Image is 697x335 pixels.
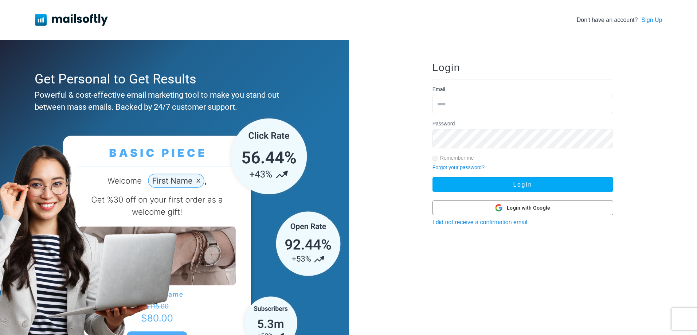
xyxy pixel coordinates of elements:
div: Don't have an account? [577,16,662,24]
label: Email [432,86,445,93]
label: Remember me [440,154,474,162]
label: Password [432,120,455,128]
button: Login with Google [432,200,613,215]
img: Mailsoftly [35,14,108,26]
span: Login with Google [507,204,550,212]
span: Login [432,62,460,73]
a: I did not receive a confirmation email [432,219,528,225]
a: Sign Up [641,16,662,24]
a: Forgot your password? [432,164,485,170]
div: Powerful & cost-effective email marketing tool to make you stand out between mass emails. Backed ... [35,89,310,113]
div: Get Personal to Get Results [35,69,310,89]
button: Login [432,177,613,192]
